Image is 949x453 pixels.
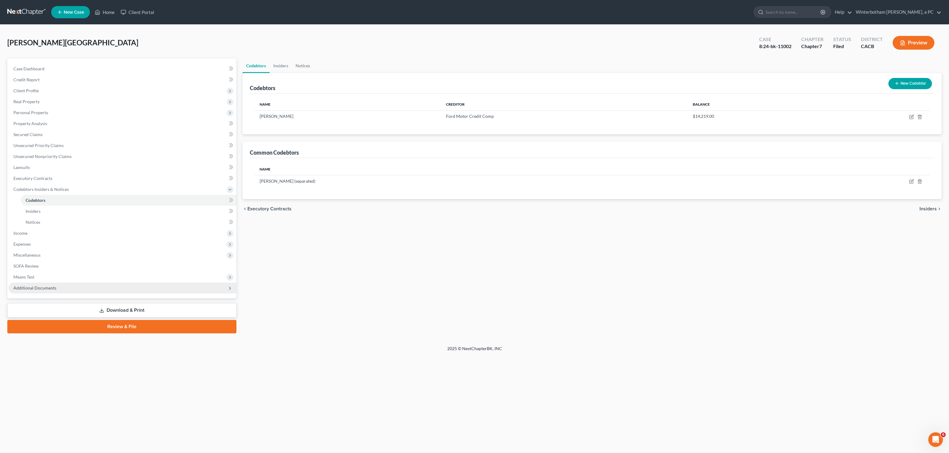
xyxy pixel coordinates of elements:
span: Codebtors Insiders & Notices [13,187,69,192]
div: Chapter [801,36,823,43]
a: Unsecured Nonpriority Claims [9,151,236,162]
div: Codebtors [250,84,275,92]
span: [PERSON_NAME] (separated) [260,178,315,184]
a: Credit Report [9,74,236,85]
span: Expenses [13,241,31,247]
span: Ford Motor Credit Comp [446,114,494,119]
button: chevron_left Executory Contracts [243,206,292,211]
span: Client Profile [13,88,39,93]
div: Filed [833,43,851,50]
span: Miscellaneous [13,252,41,258]
i: chevron_left [243,206,247,211]
a: SOFA Review [9,261,236,272]
a: Client Portal [118,7,157,18]
div: District [861,36,883,43]
span: Creditor [446,102,465,107]
span: Balance [693,102,710,107]
a: Case Dashboard [9,63,236,74]
div: 8:24-bk-11002 [759,43,791,50]
span: Additional Documents [13,285,56,290]
a: Download & Print [7,303,236,318]
span: Income [13,230,27,236]
span: Insiders [26,209,41,214]
span: Unsecured Priority Claims [13,143,64,148]
a: Property Analysis [9,118,236,129]
span: [PERSON_NAME][GEOGRAPHIC_DATA] [7,38,138,47]
span: Secured Claims [13,132,43,137]
a: Secured Claims [9,129,236,140]
a: Executory Contracts [9,173,236,184]
div: 2025 © NextChapterBK, INC [301,346,648,356]
div: CACB [861,43,883,50]
span: Notices [26,219,40,225]
span: Insiders [919,206,937,211]
div: Chapter [801,43,823,50]
span: $14,219.00 [693,114,714,119]
a: Winterbotham [PERSON_NAME], a PC [853,7,941,18]
a: Unsecured Priority Claims [9,140,236,151]
a: Insiders [21,206,236,217]
div: Common Codebtors [250,149,299,156]
a: Home [92,7,118,18]
span: Lawsuits [13,165,30,170]
a: Codebtors [243,58,270,73]
a: Notices [21,217,236,228]
span: Name [260,167,271,171]
i: chevron_right [937,206,942,211]
span: SOFA Review [13,263,39,269]
a: Insiders [270,58,292,73]
button: Preview [893,36,934,50]
span: Credit Report [13,77,40,82]
span: [PERSON_NAME] [260,114,293,119]
a: Review & File [7,320,236,333]
button: New Codebtor [888,78,932,89]
span: Property Analysis [13,121,47,126]
span: New Case [64,10,84,15]
span: Executory Contracts [247,206,292,211]
span: Case Dashboard [13,66,44,71]
div: Status [833,36,851,43]
a: Codebtors [21,195,236,206]
span: Means Test [13,274,34,279]
span: Name [260,102,271,107]
span: Personal Property [13,110,48,115]
span: Unsecured Nonpriority Claims [13,154,72,159]
input: Search by name... [766,6,821,18]
a: Help [832,7,852,18]
span: Codebtors [26,198,45,203]
span: Real Property [13,99,40,104]
span: 6 [941,432,946,437]
span: 7 [819,43,822,49]
div: Case [759,36,791,43]
a: Lawsuits [9,162,236,173]
button: Insiders chevron_right [919,206,942,211]
iframe: Intercom live chat [928,432,943,447]
span: Executory Contracts [13,176,52,181]
a: Notices [292,58,314,73]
